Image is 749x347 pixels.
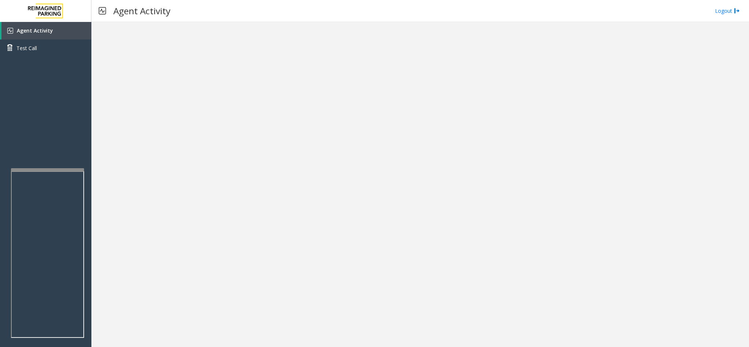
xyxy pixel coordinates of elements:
a: Agent Activity [1,22,91,39]
img: logout [734,7,740,15]
a: Logout [715,7,740,15]
img: pageIcon [99,2,106,20]
h3: Agent Activity [110,2,174,20]
span: Test Call [16,44,37,52]
span: Agent Activity [17,27,53,34]
img: 'icon' [7,28,13,34]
